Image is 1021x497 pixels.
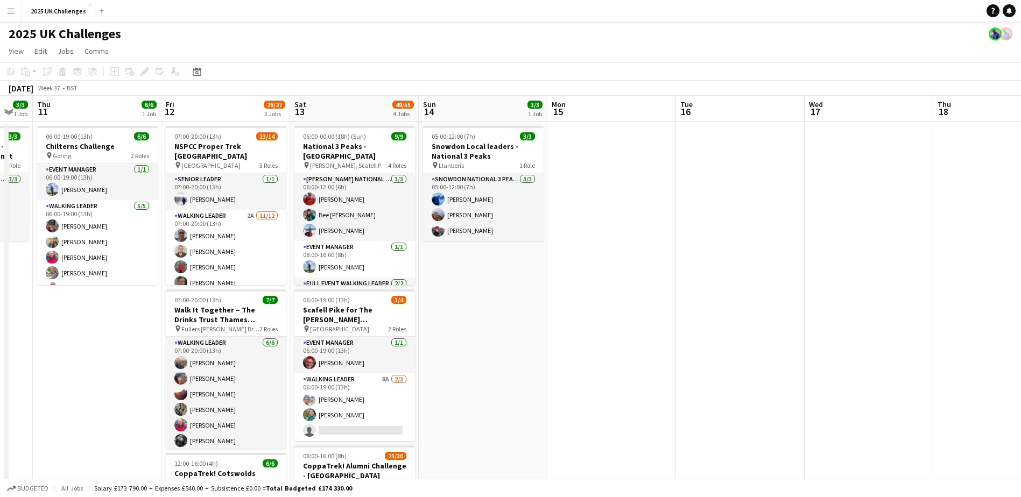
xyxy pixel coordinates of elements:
div: [DATE] [9,83,33,94]
div: BST [67,84,78,92]
h1: 2025 UK Challenges [9,26,121,42]
span: Budgeted [17,485,48,492]
app-user-avatar: Andy Baker [999,27,1012,40]
button: Budgeted [5,482,50,494]
app-user-avatar: Andy Baker [989,27,1002,40]
a: Edit [30,44,51,58]
span: Jobs [58,46,74,56]
button: 2025 UK Challenges [22,1,95,22]
a: Jobs [53,44,78,58]
a: View [4,44,28,58]
span: View [9,46,24,56]
a: Comms [80,44,113,58]
span: All jobs [59,484,85,492]
span: Comms [85,46,109,56]
span: Week 37 [36,84,62,92]
span: Edit [34,46,47,56]
span: Total Budgeted £174 330.00 [266,484,352,492]
div: Salary £173 790.00 + Expenses £540.00 + Subsistence £0.00 = [94,484,352,492]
